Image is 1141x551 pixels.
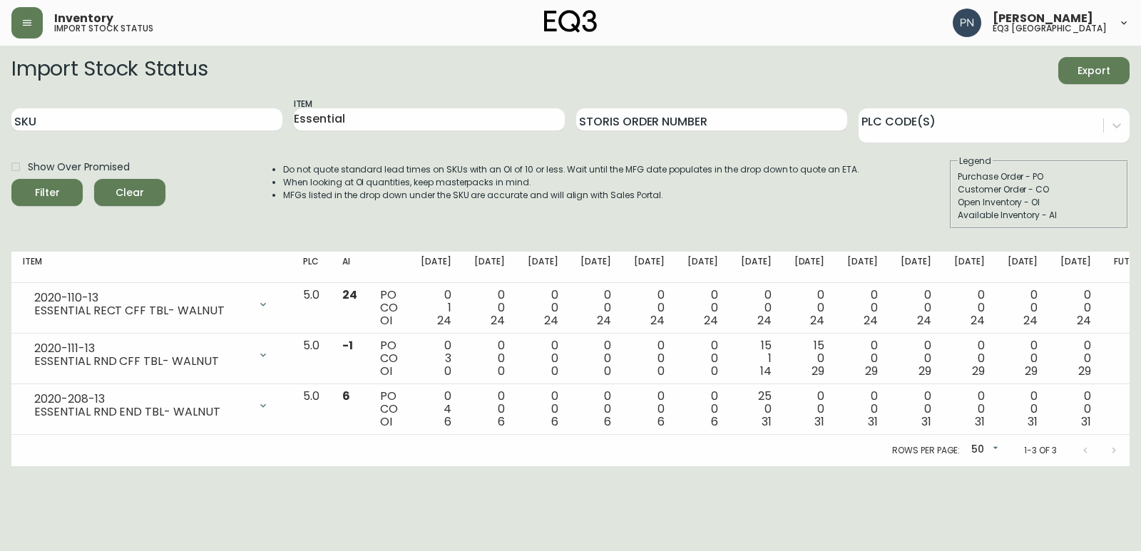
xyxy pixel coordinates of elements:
span: 29 [1025,363,1038,379]
div: 0 0 [741,289,772,327]
li: Do not quote standard lead times on SKUs with an OI of 10 or less. Wait until the MFG date popula... [283,163,859,176]
img: logo [544,10,597,33]
th: AI [331,252,369,283]
th: Item [11,252,292,283]
span: 24 [704,312,718,329]
span: 6 [551,413,558,430]
li: When looking at OI quantities, keep masterpacks in mind. [283,176,859,189]
div: 0 0 [528,289,558,327]
span: 6 [342,388,350,404]
span: 6 [658,413,665,430]
div: 0 0 [901,339,931,378]
div: 0 0 [528,339,558,378]
div: 0 0 [687,390,718,428]
div: 2020-111-13ESSENTIAL RND CFF TBL- WALNUT [23,339,280,371]
div: 0 0 [1060,390,1091,428]
span: 29 [812,363,824,379]
div: Filter [35,184,60,202]
span: 31 [975,413,985,430]
span: 24 [491,312,505,329]
span: 0 [444,363,451,379]
div: 0 0 [580,289,611,327]
div: 15 1 [741,339,772,378]
div: 0 0 [634,390,665,428]
span: 0 [711,363,718,379]
div: 0 0 [580,390,611,428]
span: 6 [604,413,611,430]
span: 0 [551,363,558,379]
h5: eq3 [GEOGRAPHIC_DATA] [993,24,1107,33]
div: 0 4 [421,390,451,428]
p: Rows per page: [892,444,960,457]
li: MFGs listed in the drop down under the SKU are accurate and will align with Sales Portal. [283,189,859,202]
div: 2020-208-13 [34,393,249,406]
div: 0 0 [580,339,611,378]
div: 0 0 [1060,289,1091,327]
div: 0 0 [634,289,665,327]
span: 6 [444,413,451,430]
div: ESSENTIAL RND END TBL- WALNUT [34,406,249,418]
div: 0 0 [1008,289,1038,327]
span: Show Over Promised [28,160,130,175]
span: OI [380,413,392,430]
span: 31 [921,413,931,430]
div: 0 0 [847,390,878,428]
div: 2020-111-13 [34,342,249,355]
td: 5.0 [292,334,331,384]
span: 6 [711,413,718,430]
div: Purchase Order - PO [958,170,1120,183]
span: 24 [597,312,611,329]
div: 0 0 [847,339,878,378]
span: 31 [762,413,772,430]
div: 0 0 [474,289,505,327]
div: 15 0 [794,339,825,378]
span: 29 [865,363,878,379]
th: [DATE] [996,252,1050,283]
div: 0 0 [847,289,878,327]
div: 0 3 [421,339,451,378]
th: [DATE] [889,252,943,283]
span: 29 [972,363,985,379]
div: 0 0 [528,390,558,428]
span: 0 [658,363,665,379]
td: 5.0 [292,384,331,435]
span: 31 [814,413,824,430]
span: Clear [106,184,154,202]
h2: Import Stock Status [11,57,208,84]
div: 0 0 [1008,390,1038,428]
button: Export [1058,57,1130,84]
span: 29 [1078,363,1091,379]
button: Filter [11,179,83,206]
span: 24 [971,312,985,329]
div: 0 0 [954,390,985,428]
button: Clear [94,179,165,206]
div: 0 0 [901,390,931,428]
div: 0 0 [901,289,931,327]
th: [DATE] [730,252,783,283]
th: [DATE] [1049,252,1102,283]
span: Inventory [54,13,113,24]
div: Open Inventory - OI [958,196,1120,209]
span: 0 [498,363,505,379]
span: 0 [604,363,611,379]
span: OI [380,312,392,329]
img: 496f1288aca128e282dab2021d4f4334 [953,9,981,37]
div: PO CO [380,289,398,327]
span: 24 [437,312,451,329]
span: 24 [1023,312,1038,329]
th: [DATE] [623,252,676,283]
div: ESSENTIAL RND CFF TBL- WALNUT [34,355,249,368]
div: 0 0 [474,390,505,428]
div: ESSENTIAL RECT CFF TBL- WALNUT [34,304,249,317]
div: PO CO [380,390,398,428]
th: [DATE] [516,252,570,283]
div: PO CO [380,339,398,378]
div: Customer Order - CO [958,183,1120,196]
div: 0 1 [421,289,451,327]
span: 14 [760,363,772,379]
span: 24 [342,287,357,303]
div: 2020-208-13ESSENTIAL RND END TBL- WALNUT [23,390,280,421]
span: 29 [919,363,931,379]
span: 31 [1081,413,1091,430]
span: -1 [342,337,353,354]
